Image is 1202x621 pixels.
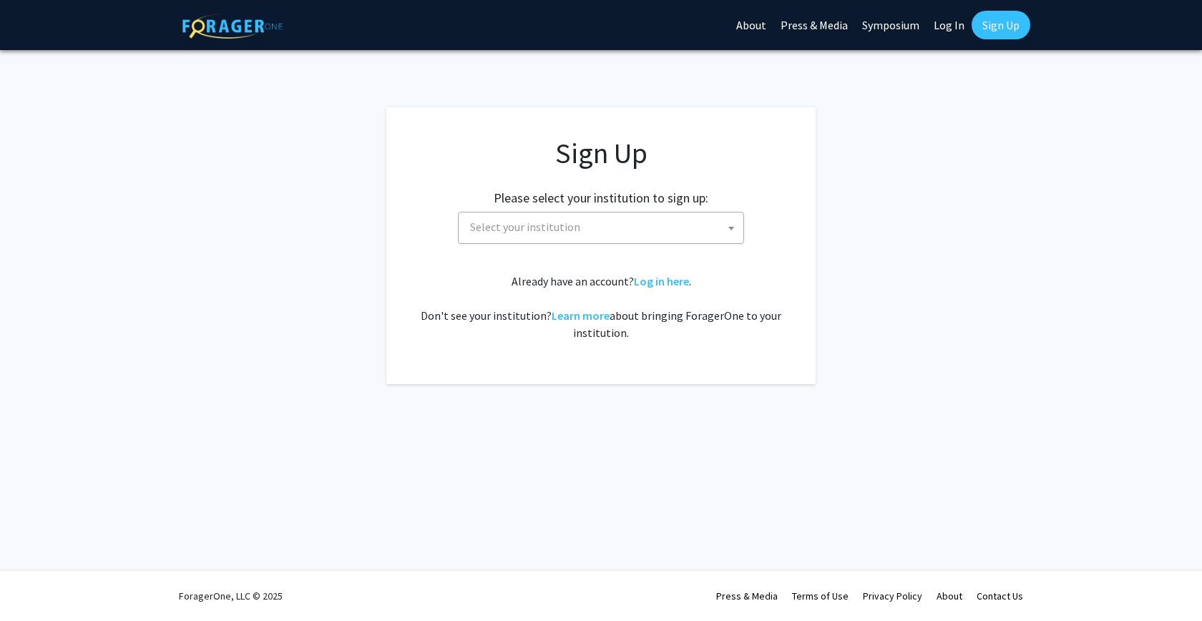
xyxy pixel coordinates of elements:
[972,11,1030,39] a: Sign Up
[415,136,787,170] h1: Sign Up
[552,308,610,323] a: Learn more about bringing ForagerOne to your institution
[464,212,743,242] span: Select your institution
[863,590,922,602] a: Privacy Policy
[977,590,1023,602] a: Contact Us
[634,274,689,288] a: Log in here
[458,212,744,244] span: Select your institution
[792,590,849,602] a: Terms of Use
[179,571,283,621] div: ForagerOne, LLC © 2025
[470,220,580,234] span: Select your institution
[716,590,778,602] a: Press & Media
[937,590,962,602] a: About
[182,14,283,39] img: ForagerOne Logo
[415,273,787,341] div: Already have an account? . Don't see your institution? about bringing ForagerOne to your institut...
[494,190,708,206] h2: Please select your institution to sign up:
